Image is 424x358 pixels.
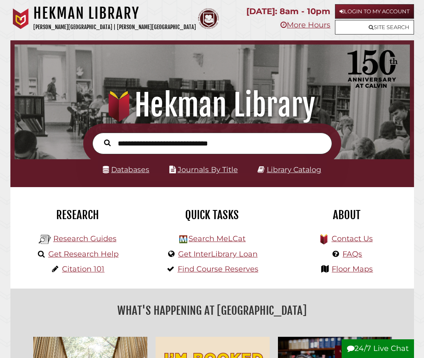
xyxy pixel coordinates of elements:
h2: What's Happening at [GEOGRAPHIC_DATA] [17,301,408,320]
a: Site Search [335,20,414,35]
img: Hekman Library Logo [39,233,51,246]
a: Login to My Account [335,4,414,19]
img: Calvin Theological Seminary [198,8,219,29]
a: Floor Maps [332,264,373,274]
a: Research Guides [53,234,117,243]
h2: About [285,208,407,222]
h2: Research [17,208,139,222]
p: [DATE]: 8am - 10pm [246,4,330,19]
a: Get InterLibrary Loan [178,249,258,259]
a: Journals By Title [178,165,238,174]
a: Library Catalog [267,165,321,174]
a: Search MeLCat [188,234,245,243]
h2: Quick Tasks [151,208,273,222]
a: Get Research Help [48,249,119,259]
a: Find Course Reserves [178,264,258,274]
a: Contact Us [332,234,373,243]
a: More Hours [280,20,330,30]
a: Citation 101 [62,264,104,274]
a: FAQs [342,249,362,259]
button: Search [100,137,115,148]
p: [PERSON_NAME][GEOGRAPHIC_DATA] | [PERSON_NAME][GEOGRAPHIC_DATA] [33,22,196,32]
i: Search [104,139,111,147]
a: Databases [103,165,149,174]
img: Hekman Library Logo [179,235,187,243]
h1: Hekman Library [21,87,403,123]
h1: Hekman Library [33,4,196,22]
img: Calvin University [10,8,31,29]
